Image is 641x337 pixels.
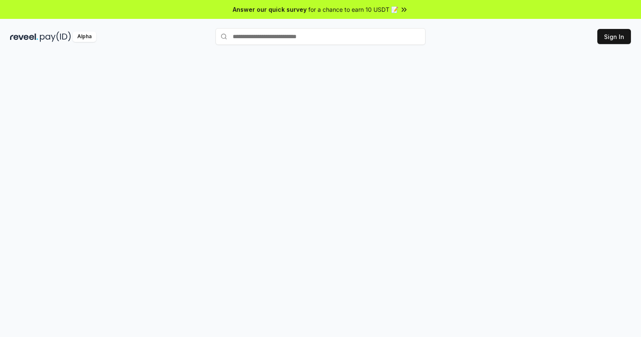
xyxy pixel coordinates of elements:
img: reveel_dark [10,31,38,42]
img: pay_id [40,31,71,42]
div: Alpha [73,31,96,42]
button: Sign In [597,29,631,44]
span: for a chance to earn 10 USDT 📝 [308,5,398,14]
span: Answer our quick survey [233,5,307,14]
